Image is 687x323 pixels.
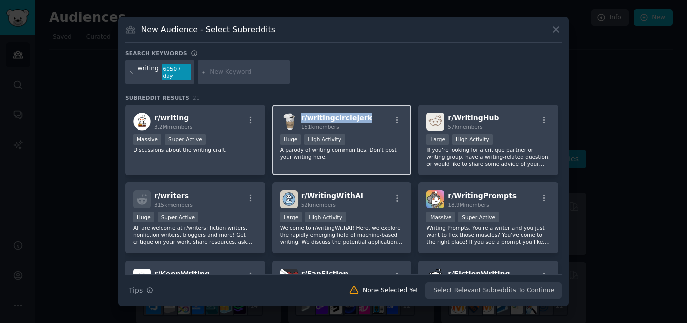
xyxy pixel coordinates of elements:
span: r/ writing [154,114,189,122]
span: 3.2M members [154,124,193,130]
div: High Activity [304,134,345,145]
span: 151k members [301,124,339,130]
span: r/ FictionWriting [448,270,510,278]
h3: Search keywords [125,50,187,57]
img: writing [133,113,151,131]
div: Super Active [458,212,499,222]
span: 57k members [448,124,482,130]
span: 52k members [301,202,336,208]
div: 6050 / day [162,64,191,80]
div: Large [426,134,449,145]
div: Super Active [158,212,199,222]
span: Tips [129,285,143,296]
span: Subreddit Results [125,94,189,101]
div: High Activity [305,212,346,222]
img: FanFiction [280,269,298,286]
button: Tips [125,282,157,299]
input: New Keyword [210,68,286,77]
img: KeepWriting [133,269,151,286]
span: 315k members [154,202,193,208]
img: FictionWriting [426,269,444,286]
div: Large [280,212,302,222]
img: WritingWithAI [280,190,298,208]
span: r/ WritingWithAI [301,191,363,200]
img: writingcirclejerk [280,113,298,131]
div: Massive [426,212,455,222]
p: Writing Prompts. You're a writer and you just want to flex those muscles? You've come to the righ... [426,224,550,245]
span: r/ WritingHub [448,114,499,122]
div: Huge [133,212,154,222]
p: Discussions about the writing craft. [133,146,257,153]
div: writing [138,64,159,80]
span: r/ writers [154,191,189,200]
span: 18.9M members [448,202,489,208]
img: WritingPrompts [426,190,444,208]
span: r/ writingcirclejerk [301,114,372,122]
div: Massive [133,134,161,145]
span: 21 [193,95,200,101]
div: Huge [280,134,301,145]
span: r/ FanFiction [301,270,349,278]
span: r/ WritingPrompts [448,191,517,200]
span: r/ KeepWriting [154,270,210,278]
div: Super Active [165,134,206,145]
img: WritingHub [426,113,444,131]
p: Welcome to r/writingWithAI! Here, we explore the rapidly emerging field of machine-based writing.... [280,224,404,245]
p: A parody of writing communities. Don't post your writing here. [280,146,404,160]
div: High Activity [452,134,493,145]
p: If you’re looking for a critique partner or writing group, have a writing-related question, or wo... [426,146,550,167]
div: None Selected Yet [363,286,418,295]
p: All are welcome at r/writers: fiction writers, nonfiction writers, bloggers and more! Get critiqu... [133,224,257,245]
h3: New Audience - Select Subreddits [141,24,275,35]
